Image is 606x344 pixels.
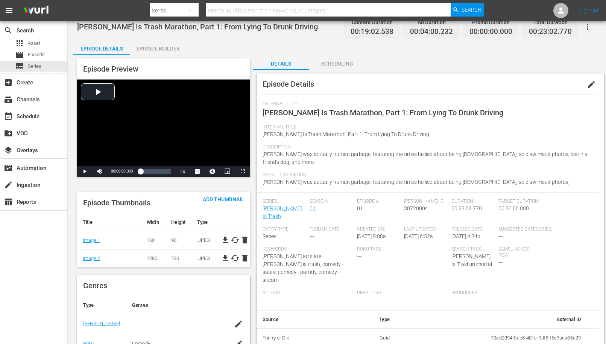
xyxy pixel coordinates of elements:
span: 00:23:02.770 [529,28,572,36]
span: Producers [451,290,542,296]
span: Channels [4,95,13,104]
span: External Title [263,101,589,107]
a: 01 [310,205,316,211]
span: [PERSON_NAME] Is Trash,immortal [451,253,492,267]
button: cached [231,254,240,263]
th: Type [330,310,395,329]
span: 00:23:02.770 [451,205,482,211]
span: Episode Thumbnails [83,198,150,207]
span: Internal Title [263,124,589,130]
button: cached [231,235,240,245]
span: Release Date: [451,226,495,232]
button: Captions [190,166,205,177]
button: Play [77,166,92,177]
span: 00:19:02.538 [351,28,393,36]
a: Image 2 [83,255,100,261]
th: External ID [396,310,587,329]
span: [PERSON_NAME] ad slate [PERSON_NAME] is trash, comedy - satire, comedy - parody, comedy - sitcom [263,253,343,283]
a: [PERSON_NAME] Is Trash [263,205,302,219]
span: Series [263,233,276,239]
div: Scheduling [309,55,366,73]
button: Details [253,55,309,70]
span: Asset [28,40,40,47]
span: Directors [357,290,448,296]
th: Width [141,213,166,231]
a: Sign Out [579,8,599,14]
span: Actors [263,290,353,296]
span: Short Description [263,172,589,178]
span: Ingestion [4,180,13,190]
span: --- [263,297,267,303]
span: Season: [310,199,353,205]
span: [DATE] 4:34p [451,233,480,239]
span: VOD [4,129,13,138]
td: 90 [166,231,191,249]
div: Promo Duration [469,17,512,28]
span: Suggested Categories: [498,226,589,232]
img: ans4CAIJ8jUAAAAAAAAAAAAAAAAAAAAAAAAgQb4GAAAAAAAAAAAAAAAAAAAAAAAAJMjXAAAAAAAAAAAAAAAAAAAAAAAAgAT5G... [18,2,54,20]
td: 1280 [141,249,166,267]
span: Add Thumbnail [197,196,250,202]
td: .JPEG [191,249,220,267]
span: 00:30:00.000 [498,205,529,211]
span: Series: [263,199,306,205]
span: file_download [221,254,230,263]
button: Add Thumbnail [197,192,250,206]
span: Series [28,63,41,70]
span: [PERSON_NAME] was actually human garbage, featuring the times he lied about being [DEMOGRAPHIC_DA... [263,151,587,165]
button: Fullscreen [235,166,250,177]
th: Genres [126,296,227,314]
button: edit [582,75,600,93]
span: Created On: [357,226,400,232]
span: 00:00:00.000 [111,169,133,173]
span: Roku Tags: [357,246,448,252]
div: Total Duration [529,17,572,28]
button: Episode Builder [130,40,186,55]
span: 00:00:00.000 [469,28,512,36]
span: [PERSON_NAME] ID: [404,199,447,205]
th: Height [166,213,191,231]
button: delete [240,235,249,245]
div: Ad Duration [410,17,453,28]
button: Episode Details [73,40,130,55]
div: Video Player [77,80,250,177]
span: Episode Details [263,80,314,89]
span: Publish Date: [310,226,353,232]
button: Mute [92,166,107,177]
button: Picture-in-Picture [220,166,235,177]
th: Type [77,296,126,314]
div: Details [253,55,309,73]
span: Description [263,144,589,150]
span: [PERSON_NAME] Is Trash Marathon, Part 1: From Lying To Drunk Driving [263,108,503,117]
span: Target Duration: [498,199,589,205]
span: 01 [357,205,363,211]
span: Duration: [451,199,495,205]
th: Source [257,310,330,329]
button: delete [240,254,249,263]
span: Overlays [4,146,13,155]
div: Content Duration [351,17,393,28]
span: edit [587,80,596,89]
div: Progress Bar [140,169,171,174]
span: Search [4,26,13,35]
span: Episode [15,50,24,60]
span: --- [357,253,361,259]
td: 160 [141,231,166,249]
div: Episode Builder [130,40,186,58]
span: Episode Preview [83,64,138,73]
span: --- [498,259,503,265]
span: [PERSON_NAME] Is Trash Marathon, Part 1: From Lying To Drunk Driving [263,131,429,137]
a: file_download [221,235,230,245]
span: Search [462,3,481,17]
span: 00:04:00.232 [410,28,453,36]
button: Scheduling [309,55,366,70]
button: Search [451,3,484,17]
a: [PERSON_NAME] [83,321,120,326]
span: Keywords: [263,246,353,252]
span: Genres [83,281,107,290]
